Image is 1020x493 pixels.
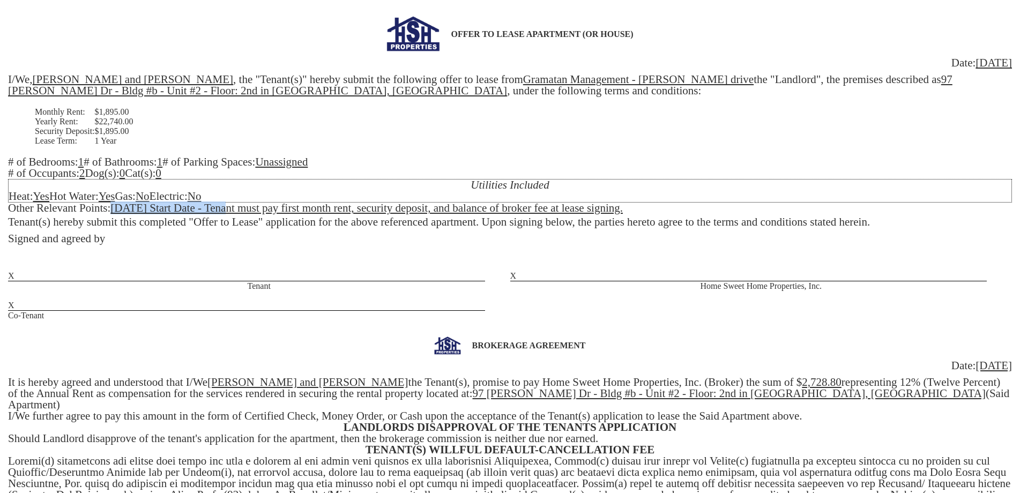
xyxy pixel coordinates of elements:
img: logol.png [434,337,461,355]
div: Tenant(s) hereby submit this completed "Offer to Lease" application for the above referenced apar... [8,216,1012,228]
div: X [8,301,485,311]
td: Security Deposit: [35,126,95,136]
u: [DATE] [976,56,1012,69]
center: Tenant [8,281,510,291]
u: [PERSON_NAME] and [PERSON_NAME] [33,73,234,86]
u: Unassigned [255,155,308,168]
div: X [510,271,987,281]
u: Gramatan Management - [PERSON_NAME] drive [523,73,754,86]
u: 97 [PERSON_NAME] Dr - Bldg #b - Unit #2 - Floor: 2nd in [GEOGRAPHIC_DATA], [GEOGRAPHIC_DATA] [473,387,986,400]
div: Heat: Hot Water: Gas: Electric: [8,179,1012,203]
div: Co-Tenant [8,301,510,320]
b: TENANT(S) WILLFUL DEFAULT-CANCELLATION FEE [366,443,654,456]
u: 97 [PERSON_NAME] Dr - Bldg #b - Unit #2 - Floor: 2nd in [GEOGRAPHIC_DATA], [GEOGRAPHIC_DATA] [8,73,952,97]
u: 1 [78,155,84,168]
u: [PERSON_NAME] and [PERSON_NAME] [207,376,408,389]
b: BROKERAGE AGREEMENT [472,341,585,350]
img: logol.png [386,16,440,52]
div: X [8,271,485,281]
u: Yes [33,190,49,203]
b: LANDLORDS DISAPPROVAL OF THE TENANTS APPLICATION [344,421,676,434]
u: 2,728.80 [802,376,842,389]
u: 1 [157,155,163,168]
div: Date: [8,360,1012,371]
div: I/We, , the "Tenant(s)" hereby submit the following offer to lease from the "Landlord", the premi... [8,16,1012,320]
td: Lease Term: [35,136,95,146]
u: 0 [120,167,125,180]
u: No [188,190,202,203]
u: Yes [99,190,115,203]
b: OFFER TO LEASE APARTMENT (OR HOUSE) [451,29,633,39]
center: Home Sweet Home Properties, Inc. [510,281,1012,291]
u: No [136,190,150,203]
td: Yearly Rent: [35,117,95,126]
u: [DATE] Start Date - Tenant must pay first month rent, security deposit, and balance of broker fee... [110,201,623,214]
div: Date: [8,57,1012,69]
u: 2 [79,167,85,180]
td: Monthly Rent: [35,107,95,117]
u: 0 [155,167,161,180]
u: [DATE] [976,359,1012,372]
i: Utilities Included [471,178,549,191]
div: Signed and agreed by [8,233,1012,244]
